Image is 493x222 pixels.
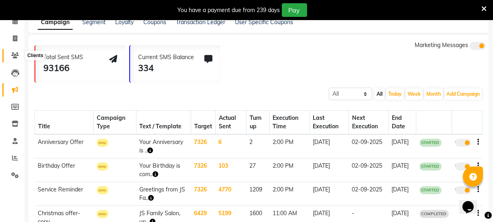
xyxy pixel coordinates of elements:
td: Greetings from JS Fa.. [136,182,191,206]
button: Week [405,88,423,100]
span: sms [97,162,108,171]
a: Coupons [143,18,166,26]
label: true [455,162,471,171]
th: Execution Time [269,111,310,135]
td: Birthday Offer [35,158,94,182]
span: STARTED [420,139,442,147]
td: [DATE] [389,182,416,206]
td: 7326 [191,134,216,158]
th: Last Execution [310,111,349,135]
td: Service Reminder [35,182,94,206]
button: All [375,88,385,100]
td: 02-09-2025 [349,182,389,206]
button: Add Campaign [444,88,482,100]
th: Campaign Type [94,111,136,135]
td: 27 [246,158,270,182]
span: sms [97,186,108,194]
button: Month [424,88,443,100]
td: [DATE] [310,134,349,158]
label: true [455,186,471,194]
td: [DATE] [310,158,349,182]
th: Title [35,111,94,135]
div: Total Sent SMS [43,53,83,62]
label: true [455,139,471,147]
div: 93166 [43,62,83,75]
span: sms [97,139,108,147]
span: STARTED [420,162,442,171]
a: Segment [82,18,106,26]
div: Clients [25,51,45,60]
iframe: chat widget [459,190,485,214]
span: sms [97,210,108,218]
td: Your Anniversary is .. [136,134,191,158]
td: 2:00 PM [269,182,310,206]
td: [DATE] [389,158,416,182]
th: Next Execution [349,111,389,135]
td: 1209 [246,182,270,206]
span: COMPLETED [420,210,449,218]
td: 103 [216,158,246,182]
th: Actual Sent [216,111,246,135]
div: 334 [138,62,194,75]
td: 7326 [191,182,216,206]
td: Your Birthday is com.. [136,158,191,182]
td: 2:00 PM [269,134,310,158]
th: Target [191,111,216,135]
td: [DATE] [310,182,349,206]
div: You have a payment due from 239 days [178,6,280,14]
a: Campaign [38,15,73,30]
span: STARTED [420,186,442,194]
td: 2 [246,134,270,158]
td: 02-09-2025 [349,158,389,182]
td: [DATE] [389,134,416,158]
th: End Date [389,111,416,135]
td: Anniversary Offer [35,134,94,158]
th: Text / Template [136,111,191,135]
div: Current SMS Balance [138,53,194,62]
button: Today [386,88,404,100]
a: Transaction Ledger [176,18,225,26]
td: 7326 [191,158,216,182]
a: Loyalty [115,18,134,26]
td: 6 [216,134,246,158]
a: User Specific Coupons [235,18,293,26]
button: Pay [282,3,307,17]
span: Marketing Messages [415,41,468,49]
td: 2:00 PM [269,158,310,182]
td: 4770 [216,182,246,206]
th: Turn up [246,111,270,135]
td: 02-09-2025 [349,134,389,158]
